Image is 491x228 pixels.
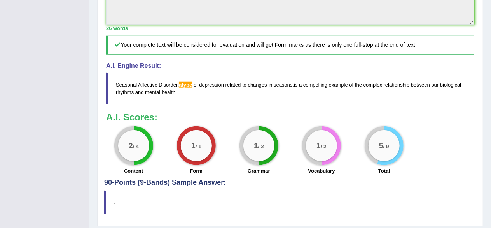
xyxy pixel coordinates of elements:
blockquote: , , . [106,73,474,104]
h4: A.I. Engine Result: [106,62,474,69]
span: of [194,82,198,88]
small: / 4 [133,143,138,149]
h5: Your complete text will be considered for evaluation and will get Form marks as there is only one... [106,36,474,54]
span: example [329,82,348,88]
span: of [349,82,354,88]
div: 26 words [106,25,474,32]
small: / 9 [383,143,389,149]
span: Seasonal [116,82,137,88]
label: Content [124,167,143,175]
b: A.I. Scores: [106,112,157,122]
span: compelling [303,82,327,88]
span: Possible spelling mistake found. (did you mean: type) [179,82,192,88]
big: 2 [129,141,133,150]
label: Form [190,167,203,175]
span: biological [440,82,461,88]
span: health [162,89,175,95]
span: complex [363,82,382,88]
span: the [355,82,362,88]
label: Grammar [248,167,270,175]
small: / 1 [196,143,201,149]
span: Affective [138,82,157,88]
span: and [135,89,144,95]
span: our [432,82,439,88]
span: rhythms [116,89,134,95]
big: 1 [191,141,196,150]
span: between [411,82,430,88]
span: Disorder [159,82,177,88]
big: 1 [254,141,258,150]
span: a [299,82,302,88]
label: Total [378,167,390,175]
span: seasons [274,82,292,88]
blockquote: . [104,191,476,214]
big: 1 [316,141,321,150]
span: relationship [384,82,410,88]
label: Vocabulary [308,167,335,175]
span: in [268,82,272,88]
span: related [225,82,241,88]
span: mental [145,89,160,95]
small: / 2 [321,143,327,149]
span: depression [199,82,224,88]
span: changes [248,82,267,88]
span: is [294,82,297,88]
big: 5 [379,141,383,150]
small: / 2 [258,143,264,149]
span: to [242,82,246,88]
